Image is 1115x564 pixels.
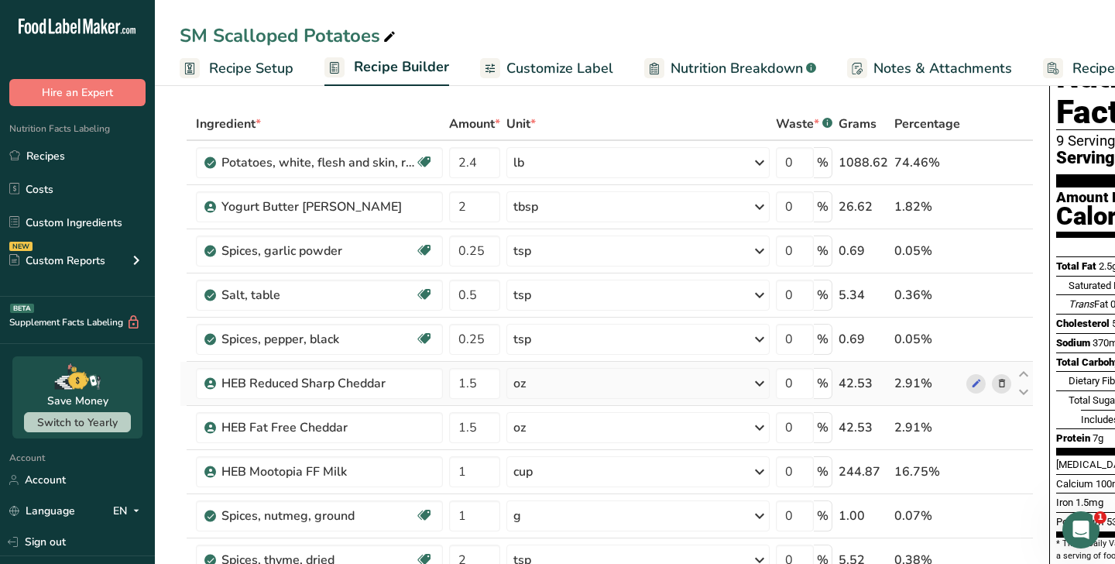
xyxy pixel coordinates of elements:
span: 7g [1093,432,1103,444]
span: Nutrition Breakdown [671,58,803,79]
div: lb [513,153,524,172]
div: HEB Reduced Sharp Cheddar [221,374,415,393]
a: Recipe Setup [180,51,293,86]
a: Recipe Builder [324,50,449,87]
div: Custom Reports [9,253,105,269]
div: Save Money [47,393,108,409]
div: oz [513,374,526,393]
a: Language [9,497,75,524]
div: 244.87 [839,463,888,481]
iframe: Intercom live chat [1062,511,1100,549]
a: Customize Label [480,51,613,86]
div: 42.53 [839,374,888,393]
div: 0.69 [839,242,888,260]
div: tbsp [513,198,538,216]
a: Nutrition Breakdown [644,51,816,86]
div: BETA [10,304,34,313]
span: Iron [1056,497,1073,508]
div: oz [513,418,526,437]
span: Percentage [894,115,960,133]
span: Recipe Setup [209,58,293,79]
span: Recipe Builder [354,57,449,77]
span: 1.5mg [1076,497,1103,508]
span: Total Fat [1056,260,1096,272]
div: 74.46% [894,153,960,172]
span: Protein [1056,432,1090,444]
div: Waste [776,115,832,133]
div: 16.75% [894,463,960,481]
div: Yogurt Butter [PERSON_NAME] [221,198,415,216]
div: 1.82% [894,198,960,216]
div: 26.62 [839,198,888,216]
div: tsp [513,242,531,260]
span: Switch to Yearly [37,415,118,430]
div: 0.07% [894,507,960,525]
div: 1.00 [839,507,888,525]
div: Spices, garlic powder [221,242,415,260]
span: Ingredient [196,115,261,133]
span: Grams [839,115,877,133]
span: Potassium [1056,516,1104,528]
span: Unit [506,115,536,133]
div: 1088.62 [839,153,888,172]
div: Salt, table [221,286,415,304]
div: SM Scalloped Potatoes [180,22,399,50]
button: Hire an Expert [9,79,146,106]
i: Trans [1069,298,1094,310]
div: 0.05% [894,242,960,260]
div: Spices, pepper, black [221,330,415,349]
div: 0.05% [894,330,960,349]
span: Calcium [1056,478,1093,490]
div: HEB Mootopia FF Milk [221,463,415,481]
span: Amount [449,115,500,133]
div: HEB Fat Free Cheddar [221,418,415,437]
span: Cholesterol [1056,318,1110,329]
div: 42.53 [839,418,888,437]
div: NEW [9,242,33,251]
div: 0.69 [839,330,888,349]
div: g [513,507,521,525]
div: 2.91% [894,374,960,393]
div: 2.91% [894,418,960,437]
div: tsp [513,330,531,349]
button: Switch to Yearly [24,412,131,432]
span: Notes & Attachments [873,58,1012,79]
a: Notes & Attachments [847,51,1012,86]
div: cup [513,463,533,481]
span: 1 [1094,511,1106,524]
span: Fat [1069,298,1108,310]
div: EN [113,502,146,521]
div: 0.36% [894,286,960,304]
div: tsp [513,286,531,304]
div: Spices, nutmeg, ground [221,507,415,525]
div: 5.34 [839,286,888,304]
span: Customize Label [506,58,613,79]
div: Potatoes, white, flesh and skin, raw [221,153,415,172]
span: Sodium [1056,337,1090,349]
